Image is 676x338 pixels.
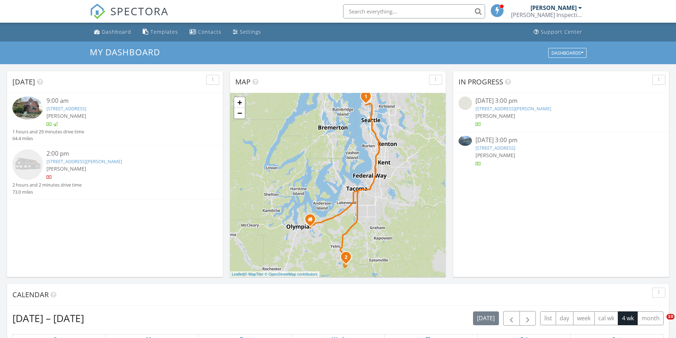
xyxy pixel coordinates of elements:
[150,28,178,35] div: Templates
[240,28,261,35] div: Settings
[12,149,43,180] img: house-placeholder-square-ca63347ab8c70e15b013bc22427d3df0f7f082c62ce06d78aee8ec4e70df452f.jpg
[46,158,122,165] a: [STREET_ADDRESS][PERSON_NAME]
[46,165,86,172] span: [PERSON_NAME]
[310,219,314,223] div: PO BOX 8004, LACEY WA 98509
[511,11,582,18] div: Boggs Inspection Services
[520,311,536,326] button: Next
[541,28,582,35] div: Support Center
[366,96,370,100] div: 7702 10th Ave NW , Seattle, WA 98117
[476,96,647,105] div: [DATE] 3:00 pm
[473,311,499,325] button: [DATE]
[476,112,515,119] span: [PERSON_NAME]
[12,96,218,142] a: 9:00 am [STREET_ADDRESS] [PERSON_NAME] 1 hours and 29 minutes drive time 64.4 miles
[12,77,35,87] span: [DATE]
[102,28,131,35] div: Dashboard
[230,26,264,39] a: Settings
[458,77,503,87] span: In Progress
[12,311,84,325] h2: [DATE] – [DATE]
[346,257,350,261] div: 19725 Crosswinds Dr SE, Yelm, WA 98597
[476,105,551,112] a: [STREET_ADDRESS][PERSON_NAME]
[476,136,647,145] div: [DATE] 3:00 pm
[110,4,169,18] span: SPECTORA
[531,26,585,39] a: Support Center
[90,46,160,58] span: My Dashboard
[531,4,577,11] div: [PERSON_NAME]
[364,94,367,99] i: 1
[458,136,472,146] img: 9542057%2Freports%2F3ee25358-17df-48ad-aff2-65c0b6526762%2Fcover_photos%2FYv0jdfdigx3U5DBit4Op%2F...
[548,48,587,58] button: Dashboards
[230,271,319,277] div: |
[46,105,86,112] a: [STREET_ADDRESS]
[458,96,472,110] img: streetview
[265,272,318,276] a: © OpenStreetMap contributors
[551,50,583,55] div: Dashboards
[594,311,619,325] button: cal wk
[503,311,520,326] button: Previous
[90,4,105,19] img: The Best Home Inspection Software - Spectora
[666,314,675,320] span: 10
[46,149,200,158] div: 2:00 pm
[235,77,251,87] span: Map
[46,112,86,119] span: [PERSON_NAME]
[556,311,573,325] button: day
[458,96,664,128] a: [DATE] 3:00 pm [STREET_ADDRESS][PERSON_NAME] [PERSON_NAME]
[12,135,84,142] div: 64.4 miles
[343,4,485,18] input: Search everything...
[12,189,82,195] div: 73.0 miles
[12,290,49,299] span: Calendar
[652,314,669,331] iframe: Intercom live chat
[232,272,243,276] a: Leaflet
[637,311,664,325] button: month
[187,26,224,39] a: Contacts
[12,128,84,135] div: 1 hours and 29 minutes drive time
[140,26,181,39] a: Templates
[234,108,245,118] a: Zoom out
[573,311,595,325] button: week
[12,182,82,188] div: 2 hours and 2 minutes drive time
[244,272,264,276] a: © MapTiler
[345,255,347,260] i: 2
[540,311,556,325] button: list
[198,28,221,35] div: Contacts
[90,10,169,24] a: SPECTORA
[458,136,664,167] a: [DATE] 3:00 pm [STREET_ADDRESS] [PERSON_NAME]
[12,149,218,195] a: 2:00 pm [STREET_ADDRESS][PERSON_NAME] [PERSON_NAME] 2 hours and 2 minutes drive time 73.0 miles
[12,96,43,120] img: 9565501%2Fcover_photos%2FhOA7F26L659TswuHfhuR%2Fsmall.jpg
[46,96,200,105] div: 9:00 am
[234,97,245,108] a: Zoom in
[618,311,638,325] button: 4 wk
[476,152,515,159] span: [PERSON_NAME]
[476,145,515,151] a: [STREET_ADDRESS]
[91,26,134,39] a: Dashboard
